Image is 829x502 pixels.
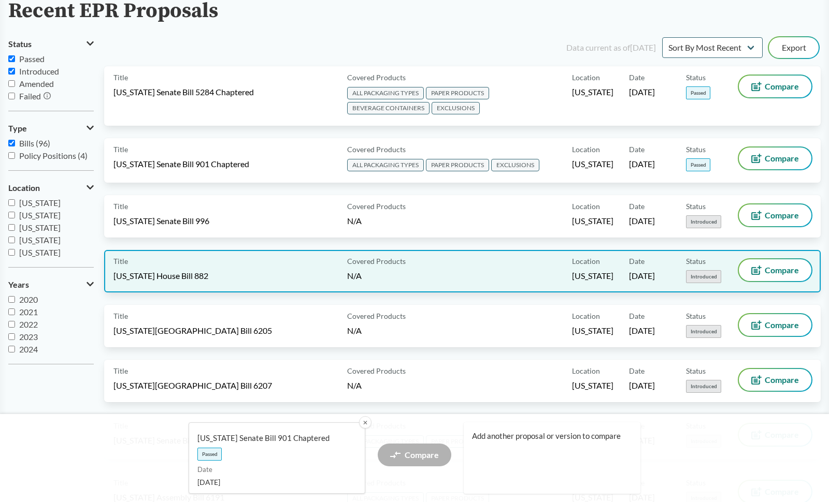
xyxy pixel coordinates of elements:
[347,256,406,267] span: Covered Products
[113,270,208,282] span: [US_STATE] House Bill 882
[572,270,613,282] span: [US_STATE]
[472,431,624,441] span: Add another proposal or version to compare
[197,465,348,475] span: Date
[629,201,645,212] span: Date
[572,201,600,212] span: Location
[113,201,128,212] span: Title
[629,380,655,391] span: [DATE]
[8,237,15,243] input: [US_STATE]
[8,80,15,87] input: Amended
[572,256,600,267] span: Location
[113,86,254,98] span: [US_STATE] Senate Bill 5284 Chaptered
[629,158,655,170] span: [DATE]
[197,448,222,461] span: Passed
[113,380,272,391] span: [US_STATE][GEOGRAPHIC_DATA] Bill 6207
[629,256,645,267] span: Date
[19,247,61,257] span: [US_STATE]
[19,332,38,342] span: 2023
[8,224,15,231] input: [US_STATE]
[19,79,54,88] span: Amended
[359,416,371,429] button: ✕
[19,344,38,354] span: 2024
[765,154,799,163] span: Compare
[19,138,50,148] span: Bills (96)
[432,102,480,114] span: EXCLUSIONS
[197,433,348,444] span: [US_STATE] Senate Bill 901 Chaptered
[8,35,94,53] button: Status
[19,91,41,101] span: Failed
[739,204,811,226] button: Compare
[765,376,799,384] span: Compare
[189,422,365,494] a: [US_STATE] Senate Bill 901 ChapteredPassedDate[DATE]
[686,86,710,99] span: Passed
[347,159,424,171] span: ALL PACKAGING TYPES
[8,183,40,193] span: Location
[572,311,600,321] span: Location
[19,198,61,208] span: [US_STATE]
[113,72,128,83] span: Title
[19,151,88,160] span: Policy Positions (4)
[8,296,15,303] input: 2020
[113,144,128,155] span: Title
[686,215,721,228] span: Introduced
[629,311,645,321] span: Date
[8,280,29,289] span: Years
[8,199,15,206] input: [US_STATE]
[8,120,94,137] button: Type
[765,211,799,219] span: Compare
[19,54,45,64] span: Passed
[629,72,645,83] span: Date
[347,271,362,280] span: N/A
[8,39,32,49] span: Status
[113,158,249,170] span: [US_STATE] Senate Bill 901 Chaptered
[113,215,209,227] span: [US_STATE] Senate Bill 996
[426,159,489,171] span: PAPER PRODUCTS
[8,346,15,352] input: 2024
[765,321,799,329] span: Compare
[8,321,15,328] input: 2022
[572,365,600,376] span: Location
[347,201,406,212] span: Covered Products
[629,270,655,282] span: [DATE]
[19,223,61,232] span: [US_STATE]
[739,76,811,97] button: Compare
[572,86,613,98] span: [US_STATE]
[739,314,811,336] button: Compare
[8,308,15,315] input: 2021
[8,249,15,256] input: [US_STATE]
[347,365,406,376] span: Covered Products
[113,256,128,267] span: Title
[347,102,430,114] span: BEVERAGE CONTAINERS
[686,311,706,321] span: Status
[686,72,706,83] span: Status
[19,294,38,304] span: 2020
[572,325,613,336] span: [US_STATE]
[347,72,406,83] span: Covered Products
[113,325,272,336] span: [US_STATE][GEOGRAPHIC_DATA] Bill 6205
[347,311,406,321] span: Covered Products
[686,158,710,171] span: Passed
[686,365,706,376] span: Status
[19,66,59,76] span: Introduced
[8,152,15,159] input: Policy Positions (4)
[347,87,424,99] span: ALL PACKAGING TYPES
[8,333,15,340] input: 2023
[629,144,645,155] span: Date
[686,144,706,155] span: Status
[197,477,348,488] span: [DATE]
[347,144,406,155] span: Covered Products
[8,276,94,293] button: Years
[686,325,721,338] span: Introduced
[739,259,811,281] button: Compare
[8,140,15,146] input: Bills (96)
[8,68,15,75] input: Introduced
[686,256,706,267] span: Status
[566,41,656,54] div: Data current as of [DATE]
[769,37,819,58] button: Export
[629,365,645,376] span: Date
[347,380,362,390] span: N/A
[113,365,128,376] span: Title
[572,72,600,83] span: Location
[572,380,613,391] span: [US_STATE]
[629,86,655,98] span: [DATE]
